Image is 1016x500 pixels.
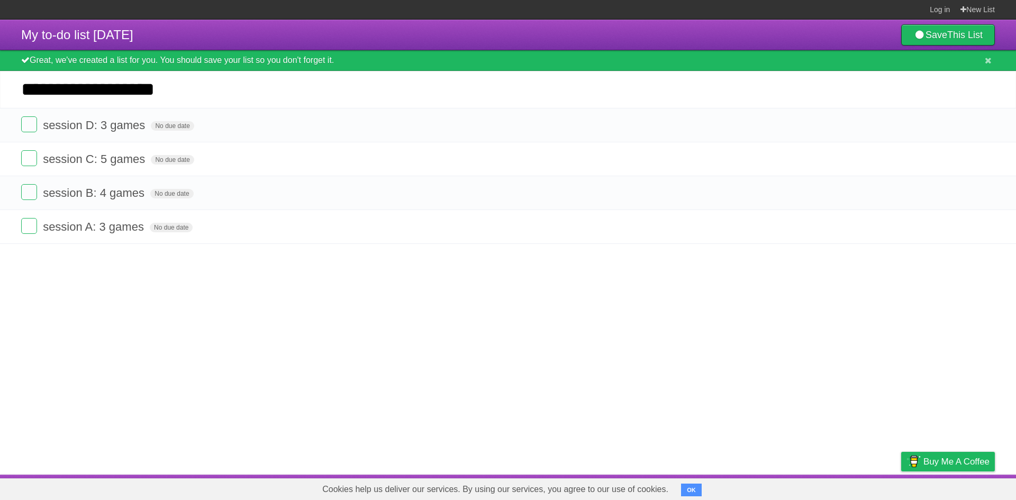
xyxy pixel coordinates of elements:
[887,477,915,497] a: Privacy
[901,452,995,471] a: Buy me a coffee
[681,484,702,496] button: OK
[923,452,990,471] span: Buy me a coffee
[21,116,37,132] label: Done
[43,186,147,199] span: session B: 4 games
[760,477,783,497] a: About
[947,30,983,40] b: This List
[928,477,995,497] a: Suggest a feature
[151,155,194,165] span: No due date
[21,28,133,42] span: My to-do list [DATE]
[901,24,995,46] a: SaveThis List
[851,477,875,497] a: Terms
[150,223,193,232] span: No due date
[150,189,193,198] span: No due date
[43,119,148,132] span: session D: 3 games
[906,452,921,470] img: Buy me a coffee
[43,220,147,233] span: session A: 3 games
[151,121,194,131] span: No due date
[43,152,148,166] span: session C: 5 games
[21,184,37,200] label: Done
[795,477,838,497] a: Developers
[21,150,37,166] label: Done
[312,479,679,500] span: Cookies help us deliver our services. By using our services, you agree to our use of cookies.
[21,218,37,234] label: Done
